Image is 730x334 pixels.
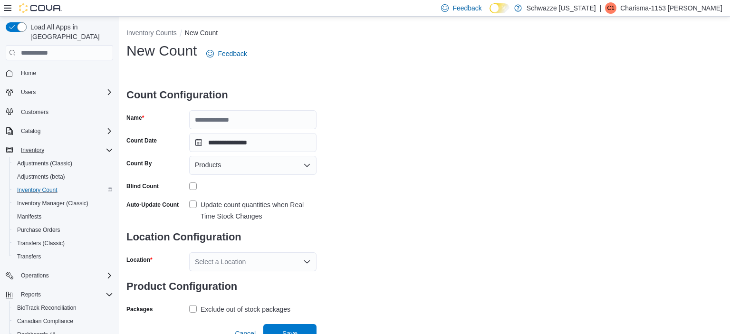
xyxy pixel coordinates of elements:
[17,213,41,220] span: Manifests
[490,3,509,13] input: Dark Mode
[17,125,44,137] button: Catalog
[21,291,41,298] span: Reports
[13,238,68,249] a: Transfers (Classic)
[13,224,113,236] span: Purchase Orders
[303,258,311,266] button: Open list of options
[17,86,39,98] button: Users
[13,184,61,196] a: Inventory Count
[126,256,153,264] label: Location
[13,251,45,262] a: Transfers
[17,253,41,260] span: Transfers
[189,133,317,152] input: Press the down key to open a popover containing a calendar.
[10,210,117,223] button: Manifests
[17,67,113,79] span: Home
[17,317,73,325] span: Canadian Compliance
[10,237,117,250] button: Transfers (Classic)
[195,159,221,171] span: Products
[218,49,247,58] span: Feedback
[126,271,317,302] h3: Product Configuration
[17,270,53,281] button: Operations
[17,239,65,247] span: Transfers (Classic)
[2,66,117,80] button: Home
[17,270,113,281] span: Operations
[605,2,616,14] div: Charisma-1153 Cobos
[126,28,722,39] nav: An example of EuiBreadcrumbs
[13,302,80,314] a: BioTrack Reconciliation
[17,105,113,117] span: Customers
[21,272,49,279] span: Operations
[21,108,48,116] span: Customers
[2,288,117,301] button: Reports
[126,305,153,313] label: Packages
[13,171,113,182] span: Adjustments (beta)
[2,124,117,138] button: Catalog
[13,251,113,262] span: Transfers
[17,289,45,300] button: Reports
[452,3,481,13] span: Feedback
[19,3,62,13] img: Cova
[126,80,317,110] h3: Count Configuration
[126,222,317,252] h3: Location Configuration
[17,67,40,79] a: Home
[2,86,117,99] button: Users
[10,223,117,237] button: Purchase Orders
[13,158,113,169] span: Adjustments (Classic)
[17,289,113,300] span: Reports
[527,2,596,14] p: Schwazze [US_STATE]
[201,199,317,222] div: Update count quantities when Real Time Stock Changes
[21,146,44,154] span: Inventory
[17,304,77,312] span: BioTrack Reconciliation
[13,302,113,314] span: BioTrack Reconciliation
[17,186,58,194] span: Inventory Count
[2,105,117,118] button: Customers
[600,2,602,14] p: |
[17,144,113,156] span: Inventory
[13,211,45,222] a: Manifests
[10,157,117,170] button: Adjustments (Classic)
[17,160,72,167] span: Adjustments (Classic)
[607,2,615,14] span: C1
[126,201,179,209] label: Auto-Update Count
[13,184,113,196] span: Inventory Count
[126,137,157,144] label: Count Date
[10,183,117,197] button: Inventory Count
[17,144,48,156] button: Inventory
[13,224,64,236] a: Purchase Orders
[13,315,77,327] a: Canadian Compliance
[202,44,250,63] a: Feedback
[13,315,113,327] span: Canadian Compliance
[185,29,218,37] button: New Count
[10,197,117,210] button: Inventory Manager (Classic)
[2,143,117,157] button: Inventory
[10,301,117,315] button: BioTrack Reconciliation
[17,200,88,207] span: Inventory Manager (Classic)
[21,69,36,77] span: Home
[126,160,152,167] label: Count By
[2,269,117,282] button: Operations
[21,88,36,96] span: Users
[126,114,144,122] label: Name
[303,162,311,169] button: Open list of options
[13,238,113,249] span: Transfers (Classic)
[13,211,113,222] span: Manifests
[17,226,60,234] span: Purchase Orders
[126,41,197,60] h1: New Count
[10,250,117,263] button: Transfers
[126,182,159,190] div: Blind Count
[13,171,69,182] a: Adjustments (beta)
[13,198,92,209] a: Inventory Manager (Classic)
[21,127,40,135] span: Catalog
[27,22,113,41] span: Load All Apps in [GEOGRAPHIC_DATA]
[126,29,177,37] button: Inventory Counts
[17,173,65,181] span: Adjustments (beta)
[201,304,290,315] div: Exclude out of stock packages
[17,86,113,98] span: Users
[13,198,113,209] span: Inventory Manager (Classic)
[17,106,52,118] a: Customers
[13,158,76,169] a: Adjustments (Classic)
[17,125,113,137] span: Catalog
[10,170,117,183] button: Adjustments (beta)
[620,2,722,14] p: Charisma-1153 [PERSON_NAME]
[10,315,117,328] button: Canadian Compliance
